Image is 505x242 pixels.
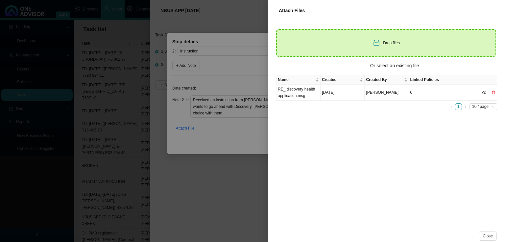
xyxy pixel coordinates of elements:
span: right [464,105,467,109]
button: left [448,103,455,110]
span: Created [322,76,358,83]
li: Next Page [462,103,469,110]
span: Close [483,233,493,239]
button: Close [479,232,497,241]
span: Drop files [383,41,400,45]
span: Name [278,76,314,83]
th: Linked Policies [409,75,453,85]
span: [PERSON_NAME] [366,90,398,95]
td: [DATE] [321,85,365,101]
span: delete [492,91,495,94]
a: 1 [455,104,462,110]
li: Previous Page [448,103,455,110]
td: RE_ discovery health application.msg [277,85,321,101]
div: Page Size [469,103,497,110]
td: 0 [409,85,453,101]
span: 10 / page [472,104,494,110]
span: cloud-download [482,91,486,94]
th: Created By [365,75,409,85]
span: Created By [366,76,402,83]
span: Attach Files [279,8,305,13]
li: 1 [455,103,462,110]
th: Created [321,75,365,85]
span: inbox [373,39,380,47]
span: left [450,105,453,109]
button: right [462,103,469,110]
span: Or select an existing file [366,62,424,70]
th: Name [277,75,321,85]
